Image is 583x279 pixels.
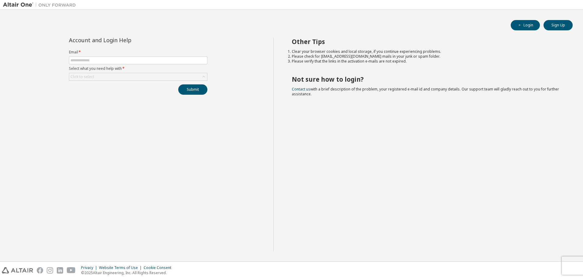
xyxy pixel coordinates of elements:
div: Account and Login Help [69,38,180,43]
button: Sign Up [544,20,573,30]
div: Click to select [70,74,94,79]
img: facebook.svg [37,267,43,274]
img: altair_logo.svg [2,267,33,274]
img: youtube.svg [67,267,76,274]
div: Website Terms of Use [99,265,144,270]
img: Altair One [3,2,79,8]
h2: Other Tips [292,38,562,46]
span: with a brief description of the problem, your registered e-mail id and company details. Our suppo... [292,87,559,97]
button: Login [511,20,540,30]
label: Email [69,50,207,55]
button: Submit [178,84,207,95]
div: Click to select [69,73,207,80]
div: Privacy [81,265,99,270]
a: Contact us [292,87,310,92]
li: Please verify that the links in the activation e-mails are not expired. [292,59,562,64]
div: Cookie Consent [144,265,175,270]
label: Select what you need help with [69,66,207,71]
img: linkedin.svg [57,267,63,274]
img: instagram.svg [47,267,53,274]
h2: Not sure how to login? [292,75,562,83]
li: Please check for [EMAIL_ADDRESS][DOMAIN_NAME] mails in your junk or spam folder. [292,54,562,59]
p: © 2025 Altair Engineering, Inc. All Rights Reserved. [81,270,175,275]
li: Clear your browser cookies and local storage, if you continue experiencing problems. [292,49,562,54]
